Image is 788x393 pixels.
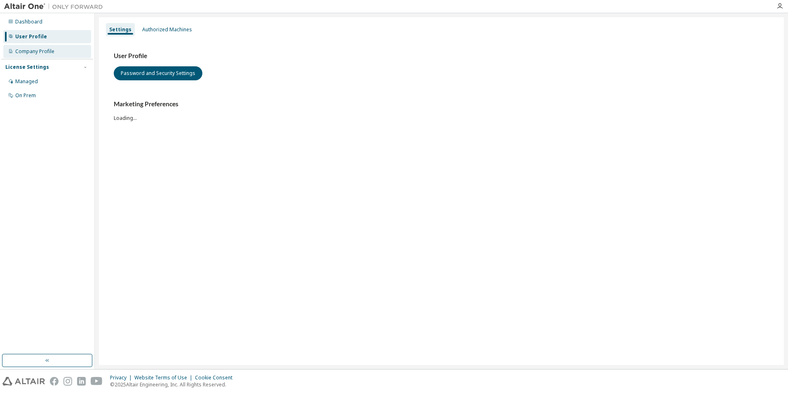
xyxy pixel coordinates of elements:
div: License Settings [5,64,49,70]
div: Managed [15,78,38,85]
p: © 2025 Altair Engineering, Inc. All Rights Reserved. [110,381,237,388]
div: Privacy [110,374,134,381]
div: Settings [109,26,131,33]
div: Company Profile [15,48,54,55]
img: instagram.svg [63,377,72,386]
h3: User Profile [114,52,769,60]
img: Altair One [4,2,107,11]
img: youtube.svg [91,377,103,386]
div: On Prem [15,92,36,99]
div: Authorized Machines [142,26,192,33]
img: altair_logo.svg [2,377,45,386]
div: Cookie Consent [195,374,237,381]
h3: Marketing Preferences [114,100,769,108]
div: Loading... [114,100,769,121]
img: linkedin.svg [77,377,86,386]
button: Password and Security Settings [114,66,202,80]
img: facebook.svg [50,377,59,386]
div: User Profile [15,33,47,40]
div: Website Terms of Use [134,374,195,381]
div: Dashboard [15,19,42,25]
